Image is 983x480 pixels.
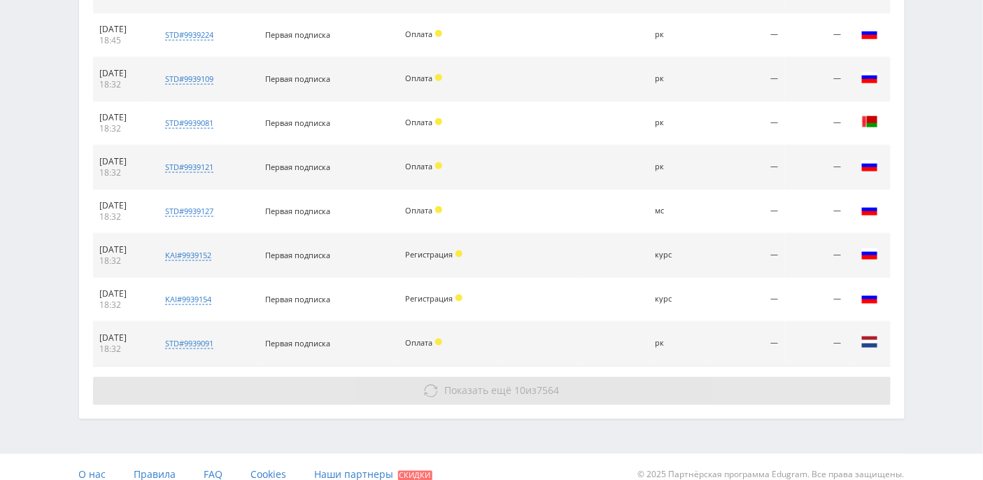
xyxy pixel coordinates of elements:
[100,344,145,355] div: 18:32
[93,377,891,405] button: Показать ещё 10из7564
[100,35,145,46] div: 18:45
[165,294,211,305] div: kai#9939154
[266,294,331,304] span: Первая подписка
[165,29,213,41] div: std#9939224
[708,101,785,146] td: —
[165,73,213,85] div: std#9939109
[435,339,442,346] span: Холд
[406,337,433,348] span: Оплата
[656,162,702,171] div: рк
[435,162,442,169] span: Холд
[100,299,145,311] div: 18:32
[100,156,145,167] div: [DATE]
[861,113,878,130] img: blr.png
[435,74,442,81] span: Холд
[435,118,442,125] span: Холд
[435,30,442,37] span: Холд
[100,211,145,223] div: 18:32
[785,234,848,278] td: —
[656,250,702,260] div: курс
[406,161,433,171] span: Оплата
[708,322,785,366] td: —
[861,25,878,42] img: rus.png
[455,295,462,302] span: Холд
[165,338,213,349] div: std#9939091
[708,234,785,278] td: —
[708,278,785,322] td: —
[861,246,878,262] img: rus.png
[656,295,702,304] div: курс
[861,69,878,86] img: rus.png
[100,255,145,267] div: 18:32
[100,112,145,123] div: [DATE]
[785,101,848,146] td: —
[656,206,702,216] div: мс
[100,68,145,79] div: [DATE]
[406,293,453,304] span: Регистрация
[455,250,462,257] span: Холд
[785,57,848,101] td: —
[656,74,702,83] div: рк
[100,79,145,90] div: 18:32
[861,202,878,218] img: rus.png
[708,146,785,190] td: —
[785,322,848,366] td: —
[444,384,511,397] span: Показать ещё
[100,123,145,134] div: 18:32
[266,162,331,172] span: Первая подписка
[100,244,145,255] div: [DATE]
[708,57,785,101] td: —
[444,384,559,397] span: из
[100,288,145,299] div: [DATE]
[656,118,702,127] div: рк
[266,118,331,128] span: Первая подписка
[266,250,331,260] span: Первая подписка
[785,146,848,190] td: —
[406,205,433,216] span: Оплата
[406,117,433,127] span: Оплата
[100,167,145,178] div: 18:32
[785,278,848,322] td: —
[785,190,848,234] td: —
[537,384,559,397] span: 7564
[266,206,331,216] span: Первая подписка
[165,206,213,217] div: std#9939127
[165,162,213,173] div: std#9939121
[266,29,331,40] span: Первая подписка
[861,334,878,351] img: nld.png
[708,13,785,57] td: —
[165,250,211,261] div: kai#9939152
[656,30,702,39] div: рк
[861,290,878,306] img: rus.png
[266,73,331,84] span: Первая подписка
[100,200,145,211] div: [DATE]
[861,157,878,174] img: rus.png
[100,332,145,344] div: [DATE]
[656,339,702,348] div: рк
[100,24,145,35] div: [DATE]
[406,249,453,260] span: Регистрация
[435,206,442,213] span: Холд
[406,29,433,39] span: Оплата
[266,338,331,348] span: Первая подписка
[165,118,213,129] div: std#9939081
[406,73,433,83] span: Оплата
[708,190,785,234] td: —
[514,384,525,397] span: 10
[785,13,848,57] td: —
